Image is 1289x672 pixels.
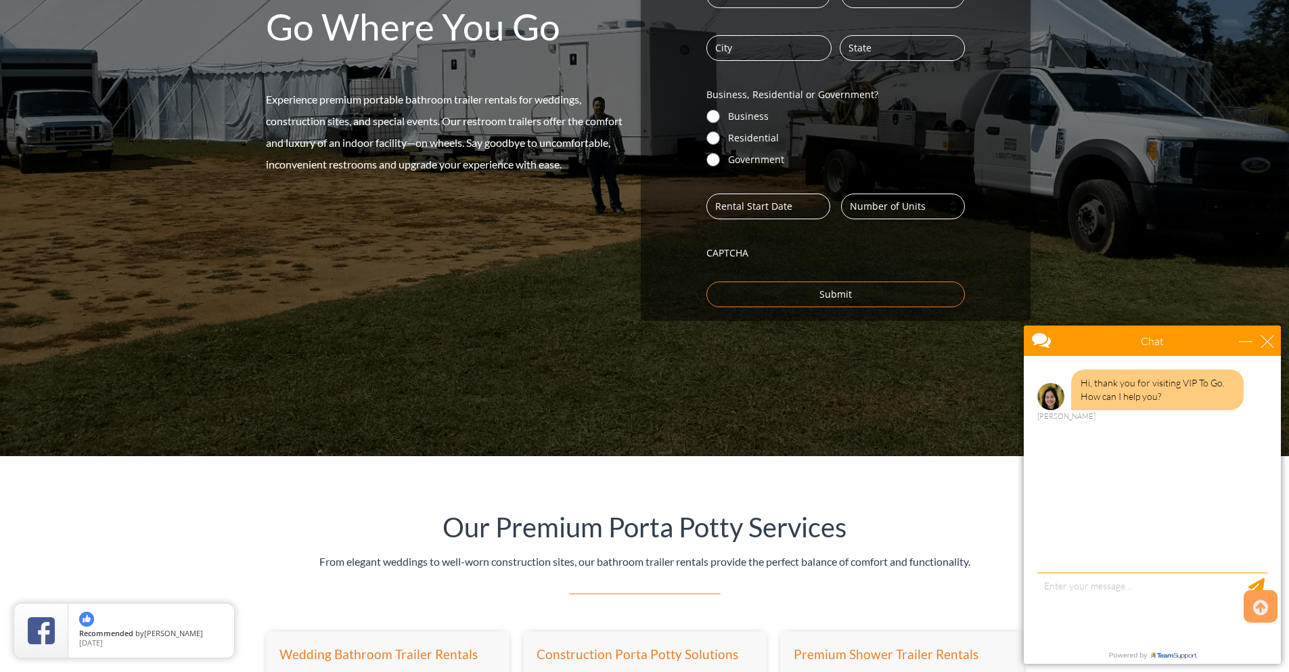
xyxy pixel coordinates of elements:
span: [DATE] [79,637,103,648]
img: Review Rating [28,617,55,644]
label: Business [728,110,965,123]
iframe: Live Chat Box [1016,317,1289,672]
label: CAPTCHA [706,246,965,260]
span: by [79,629,223,639]
img: thumbs up icon [79,612,94,627]
h2: Our Premium Porta Potty Services [266,514,1024,541]
input: Submit [706,282,965,307]
span: From elegant weddings to well-worn construction sites, our bathroom trailer rentals provide the p... [319,555,970,568]
span: Wedding Bathroom Trailer Rentals [279,646,478,662]
label: Government [728,153,965,166]
input: Rental Start Date [706,194,830,219]
span: Recommended [79,628,133,638]
input: Number of Units [841,194,965,219]
legend: Business, Residential or Government? [706,88,878,102]
span: Experience premium portable bathroom trailer rentals for weddings, construction sites, and specia... [266,93,623,171]
span: Construction Porta Potty Solutions [537,646,738,662]
label: Residential [728,131,965,145]
span: [PERSON_NAME] [144,628,203,638]
input: City [706,35,832,61]
input: State [840,35,965,61]
span: Premium Shower Trailer Rentals [794,646,978,662]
